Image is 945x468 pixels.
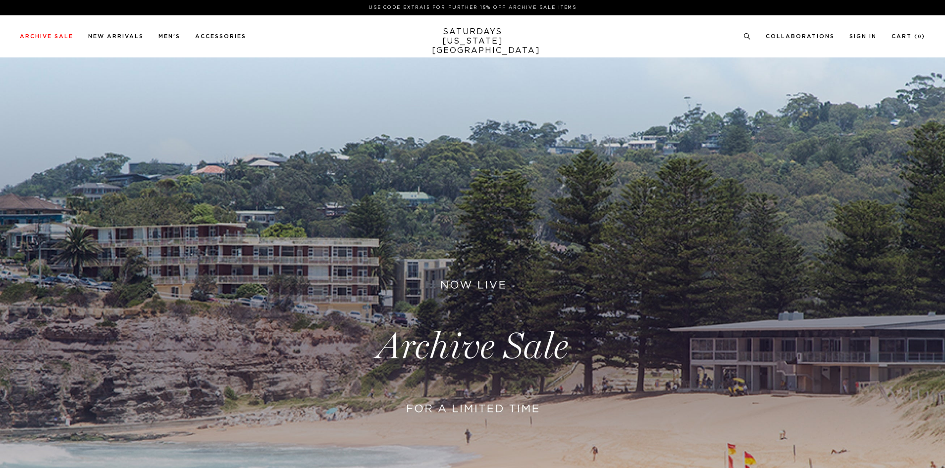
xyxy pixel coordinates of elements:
[20,34,73,39] a: Archive Sale
[88,34,144,39] a: New Arrivals
[432,27,514,55] a: SATURDAYS[US_STATE][GEOGRAPHIC_DATA]
[766,34,835,39] a: Collaborations
[195,34,246,39] a: Accessories
[918,35,922,39] small: 0
[158,34,180,39] a: Men's
[892,34,925,39] a: Cart (0)
[849,34,877,39] a: Sign In
[24,4,921,11] p: Use Code EXTRA15 for Further 15% Off Archive Sale Items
